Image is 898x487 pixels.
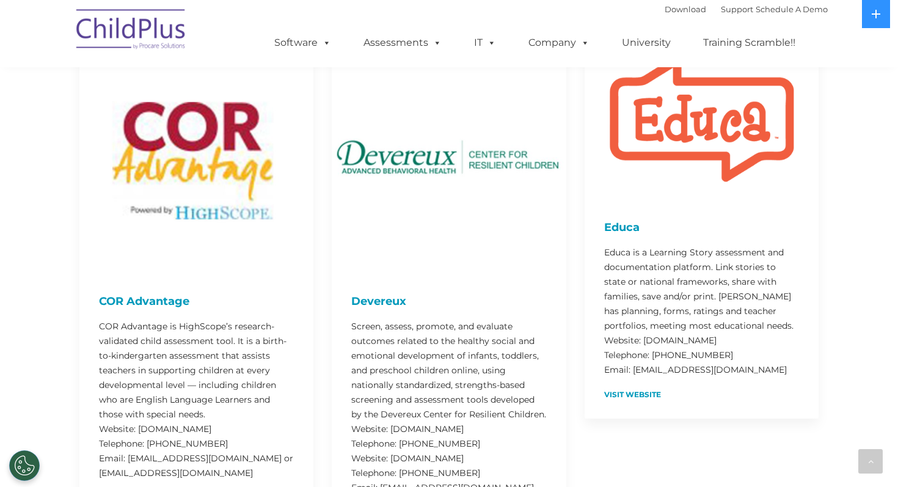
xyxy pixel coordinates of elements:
[351,31,454,55] a: Assessments
[99,422,294,480] p: Website: [DOMAIN_NAME] Telephone: [PHONE_NUMBER] Email: [EMAIL_ADDRESS][DOMAIN_NAME] or [EMAIL_AD...
[691,31,808,55] a: Training Scramble!!
[351,422,546,451] p: Website: [DOMAIN_NAME] Telephone: [PHONE_NUMBER]
[351,293,546,310] h4: Devereux
[610,31,683,55] a: University
[70,1,192,62] img: ChildPlus by Procare Solutions
[516,31,602,55] a: Company
[462,31,508,55] a: IT
[332,38,566,273] img: Devereux
[604,245,799,333] p: Educa is a Learning Story assessment and documentation platform. Link stories to state or nationa...
[604,333,799,377] p: Website: [DOMAIN_NAME] Telephone: [PHONE_NUMBER] Email: [EMAIL_ADDRESS][DOMAIN_NAME]
[756,4,828,14] a: Schedule A Demo
[262,31,343,55] a: Software
[99,319,294,422] p: COR Advantage is HighScope’s research-validated child assessment tool. It is a birth-to-kindergar...
[9,450,40,481] button: Cookies Settings
[665,4,828,14] font: |
[665,4,706,14] a: Download
[604,219,799,236] h4: Educa
[99,293,294,310] h4: COR Advantage
[604,391,661,398] a: Visit Website
[721,4,753,14] a: Support
[585,38,819,199] img: Educa_Logo_Transparent_500px
[79,38,313,273] img: CORAdvantage
[351,319,546,422] p: Screen, assess, promote, and evaluate outcomes related to the healthy social and emotional develo...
